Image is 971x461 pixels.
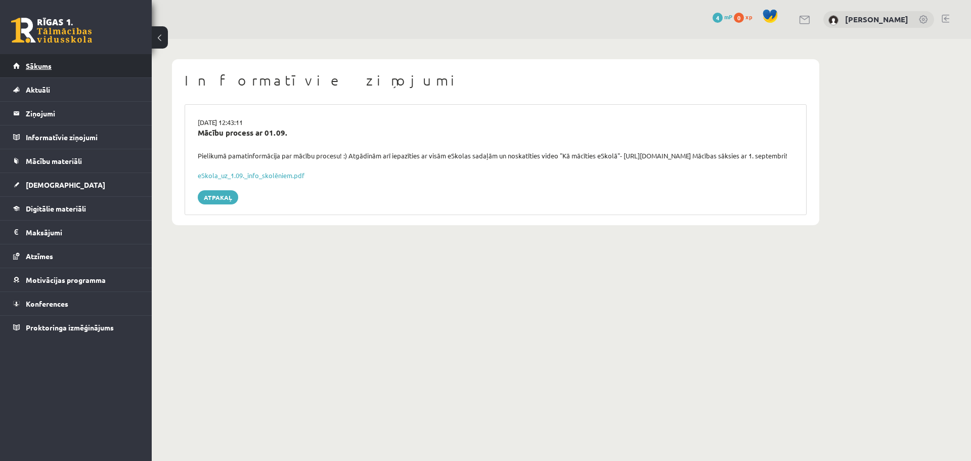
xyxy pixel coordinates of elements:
legend: Maksājumi [26,221,139,244]
h1: Informatīvie ziņojumi [185,72,807,89]
a: Digitālie materiāli [13,197,139,220]
a: [PERSON_NAME] [845,14,908,24]
span: Atzīmes [26,252,53,261]
a: Sākums [13,54,139,77]
a: Motivācijas programma [13,268,139,291]
legend: Ziņojumi [26,102,139,125]
a: 4 mP [713,13,732,21]
legend: Informatīvie ziņojumi [26,125,139,149]
a: Proktoringa izmēģinājums [13,316,139,339]
span: 0 [734,13,744,23]
a: Atzīmes [13,244,139,268]
span: mP [724,13,732,21]
span: 4 [713,13,723,23]
span: Proktoringa izmēģinājums [26,323,114,332]
a: Aktuāli [13,78,139,101]
a: Ziņojumi [13,102,139,125]
a: [DEMOGRAPHIC_DATA] [13,173,139,196]
a: eSkola_uz_1.09._info_skolēniem.pdf [198,171,304,180]
a: Rīgas 1. Tālmācības vidusskola [11,18,92,43]
a: Atpakaļ [198,190,238,204]
span: Mācību materiāli [26,156,82,165]
span: xp [745,13,752,21]
div: Pielikumā pamatinformācija par mācību procesu! :) Atgādinām arī iepazīties ar visām eSkolas sadaļ... [190,151,801,161]
img: Alina Berjoza [828,15,838,25]
span: [DEMOGRAPHIC_DATA] [26,180,105,189]
div: [DATE] 12:43:11 [190,117,801,128]
span: Konferences [26,299,68,308]
span: Sākums [26,61,52,70]
a: 0 xp [734,13,757,21]
div: Mācību process ar 01.09. [198,127,793,139]
span: Aktuāli [26,85,50,94]
span: Digitālie materiāli [26,204,86,213]
a: Informatīvie ziņojumi [13,125,139,149]
a: Mācību materiāli [13,149,139,173]
a: Konferences [13,292,139,315]
span: Motivācijas programma [26,275,106,284]
a: Maksājumi [13,221,139,244]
